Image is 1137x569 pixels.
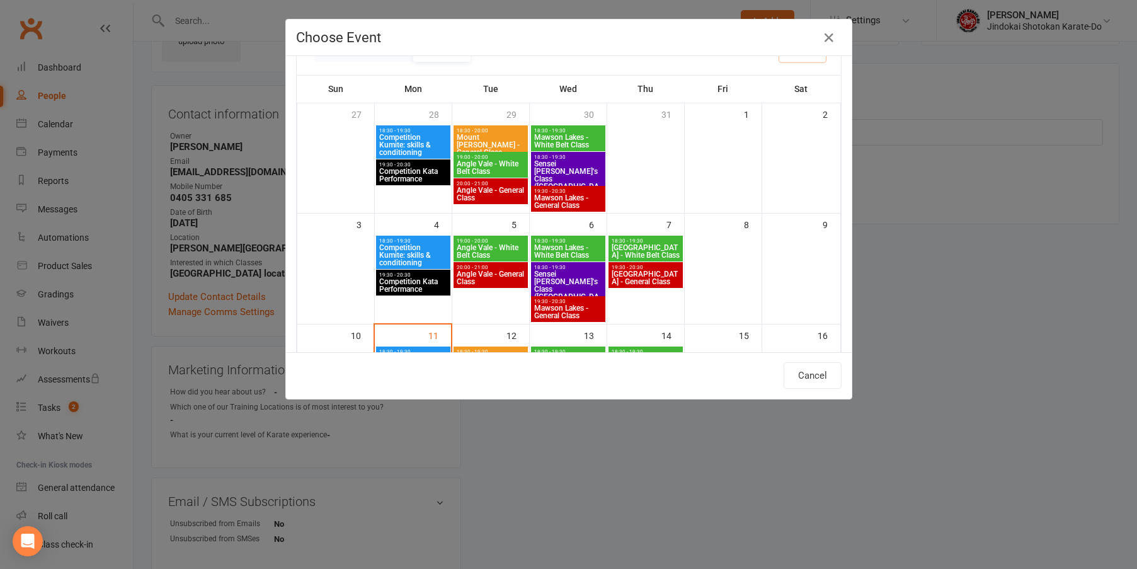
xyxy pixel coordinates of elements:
span: Angle Vale - White Belt Class [456,160,525,175]
div: 9 [823,214,840,234]
span: Mawson Lakes - White Belt Class [534,244,603,259]
span: 18:30 - 19:30 [379,349,448,355]
div: 14 [661,325,684,345]
div: 31 [661,103,684,124]
span: 18:30 - 19:30 [379,128,448,134]
span: 18:30 - 19:30 [379,238,448,244]
div: 6 [589,214,607,234]
th: Sun [297,76,374,102]
span: Mawson Lakes - General Class [534,194,603,209]
span: 18:30 - 20:00 [456,128,525,134]
span: 18:30 - 19:30 [611,238,680,244]
div: 1 [744,103,762,124]
div: 10 [351,325,374,345]
div: 30 [584,103,607,124]
div: 28 [429,103,452,124]
th: Tue [452,76,529,102]
span: Mount [PERSON_NAME] - General Class [456,134,525,156]
span: Competition Kata Performance [379,168,448,183]
th: Sat [762,76,840,102]
th: Wed [529,76,607,102]
span: 18:30 - 19:30 [534,265,603,270]
button: Close [819,28,839,48]
span: Mawson Lakes - General Class [534,304,603,319]
th: Mon [374,76,452,102]
span: 19:30 - 20:30 [379,162,448,168]
div: 27 [351,103,374,124]
div: 13 [584,325,607,345]
span: 19:00 - 20:00 [456,154,525,160]
span: Sensei [PERSON_NAME]'s Class ([GEOGRAPHIC_DATA]) [534,160,603,198]
div: Open Intercom Messenger [13,526,43,556]
span: Angle Vale - General Class [456,270,525,285]
span: [GEOGRAPHIC_DATA] - White Belt Class [611,244,680,259]
div: 3 [357,214,374,234]
button: Cancel [784,362,842,389]
div: 4 [434,214,452,234]
span: 19:00 - 20:00 [456,238,525,244]
div: 29 [506,103,529,124]
div: 7 [666,214,684,234]
span: Competition Kata Performance [379,278,448,293]
span: 18:30 - 19:30 [534,238,603,244]
div: 15 [739,325,762,345]
span: 18:30 - 19:30 [534,349,603,355]
div: 5 [511,214,529,234]
span: 18:30 - 19:30 [534,154,603,160]
span: 20:00 - 21:00 [456,181,525,187]
h4: Choose Event [296,30,842,45]
div: 12 [506,325,529,345]
span: 19:30 - 20:30 [534,299,603,304]
div: 16 [818,325,840,345]
span: Competition Kumite: skills & conditioning [379,134,448,156]
div: 8 [744,214,762,234]
span: 18:30 - 19:30 [534,128,603,134]
span: Angle Vale - White Belt Class [456,244,525,259]
span: Mawson Lakes - White Belt Class [534,134,603,149]
span: Competition Kumite: skills & conditioning [379,244,448,267]
th: Fri [684,76,762,102]
span: 18:30 - 19:30 [456,349,525,355]
span: Angle Vale - General Class [456,187,525,202]
div: 11 [428,325,451,345]
span: [GEOGRAPHIC_DATA] - General Class [611,270,680,285]
span: 19:30 - 20:30 [534,188,603,194]
span: 20:00 - 21:00 [456,265,525,270]
span: Sensei [PERSON_NAME]'s Class ([GEOGRAPHIC_DATA]) [534,270,603,308]
th: Thu [607,76,684,102]
span: 19:30 - 20:30 [379,272,448,278]
div: 2 [823,103,840,124]
span: 19:30 - 20:30 [611,265,680,270]
span: 18:30 - 19:30 [611,349,680,355]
